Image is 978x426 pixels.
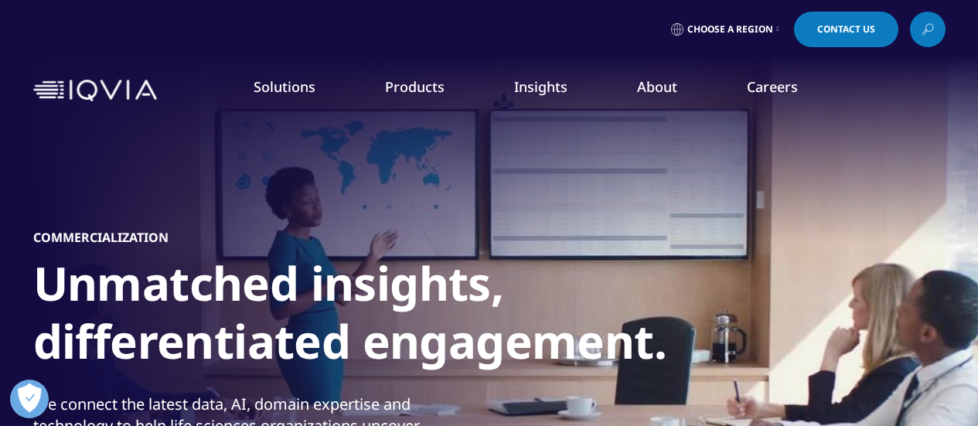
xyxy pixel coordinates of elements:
[385,77,445,96] a: Products
[817,25,875,34] span: Contact Us
[33,254,613,380] h1: Unmatched insights, differentiated engagement.
[33,80,157,102] img: IQVIA Healthcare Information Technology and Pharma Clinical Research Company
[163,54,946,127] nav: Primary
[747,77,798,96] a: Careers
[687,23,773,36] span: Choose a Region
[254,77,315,96] a: Solutions
[637,77,677,96] a: About
[33,230,169,245] h5: Commercialization
[794,12,898,47] a: Contact Us
[514,77,567,96] a: Insights
[10,380,49,418] button: Open Preferences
